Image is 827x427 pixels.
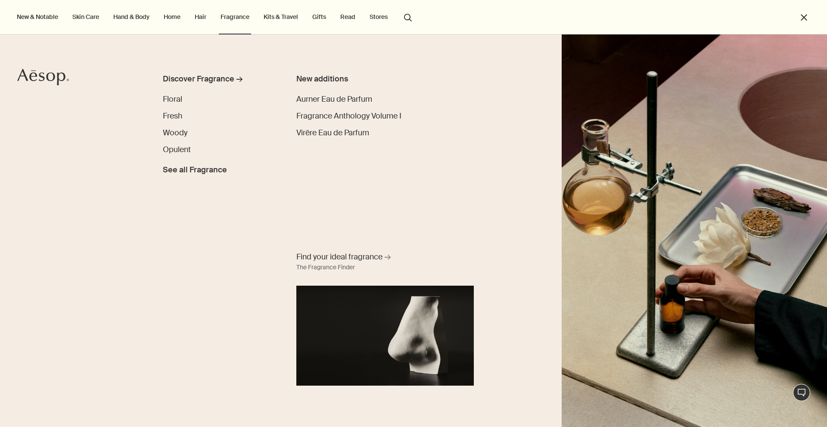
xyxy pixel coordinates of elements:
a: Fragrance [219,11,251,22]
a: Aurner Eau de Parfum [296,94,372,105]
a: Find your ideal fragrance The Fragrance FinderA nose sculpture placed in front of black background [294,249,476,386]
div: Discover Fragrance [163,73,234,85]
a: Opulent [163,144,191,156]
a: Discover Fragrance [163,73,272,88]
img: Plaster sculptures of noses resting on stone podiums and a wooden ladder. [562,34,827,427]
button: Stores [368,11,389,22]
a: Fresh [163,110,182,122]
a: Kits & Travel [262,11,300,22]
span: Floral [163,94,182,104]
span: Fragrance Anthology Volume I [296,111,401,121]
a: See all Fragrance [163,161,227,176]
a: Floral [163,94,182,105]
button: Live Assistance [793,384,810,401]
div: The Fragrance Finder [296,262,355,273]
span: Virēre Eau de Parfum [296,128,369,138]
a: Gifts [311,11,328,22]
a: Hand & Body [112,11,151,22]
a: Woody [163,127,187,139]
a: Fragrance Anthology Volume I [296,110,401,122]
a: Aesop [15,66,71,90]
div: New additions [296,73,429,85]
a: Skin Care [71,11,101,22]
span: Aurner Eau de Parfum [296,94,372,104]
span: Find your ideal fragrance [296,252,382,262]
span: See all Fragrance [163,164,227,176]
span: Fresh [163,111,182,121]
button: New & Notable [15,11,60,22]
svg: Aesop [17,69,69,86]
span: Woody [163,128,187,138]
a: Virēre Eau de Parfum [296,127,369,139]
a: Read [339,11,357,22]
button: Close the Menu [799,12,809,22]
a: Home [162,11,182,22]
button: Open search [400,9,416,25]
a: Hair [193,11,208,22]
